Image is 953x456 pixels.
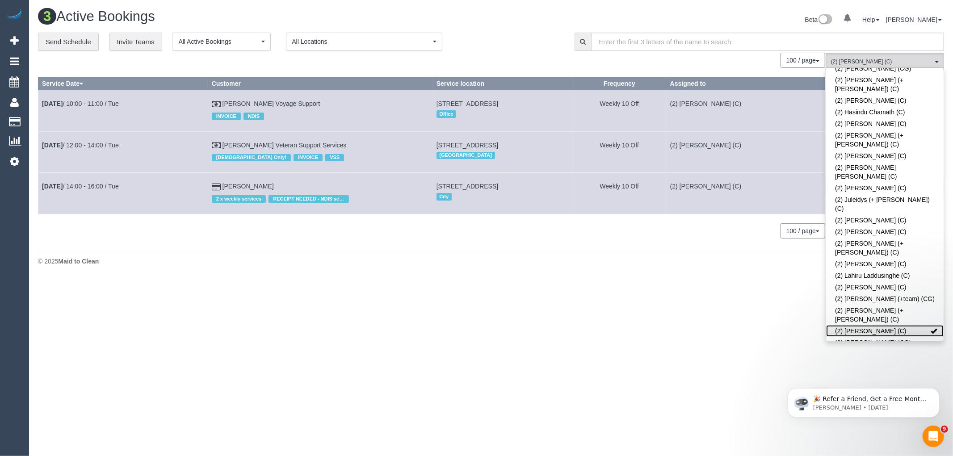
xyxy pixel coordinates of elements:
[826,182,944,194] a: (2) [PERSON_NAME] (C)
[212,142,221,149] i: Check Payment
[42,183,63,190] b: [DATE]
[212,113,241,120] span: INVOICE
[826,74,944,95] a: (2) [PERSON_NAME] (+[PERSON_NAME]) (C)
[432,77,572,90] th: Service location
[212,154,291,161] span: [DEMOGRAPHIC_DATA] Only!
[212,184,221,190] i: Credit Card Payment
[826,270,944,281] a: (2) Lahiru Laddusinghe (C)
[42,100,63,107] b: [DATE]
[42,142,119,149] a: [DATE]/ 12:00 - 14:00 / Tue
[38,9,484,24] h1: Active Bookings
[208,77,432,90] th: Customer
[39,34,154,42] p: Message from Ellie, sent 4d ago
[886,16,942,23] a: [PERSON_NAME]
[826,53,944,71] button: (2) [PERSON_NAME] (C)
[862,16,880,23] a: Help
[292,37,431,46] span: All Locations
[666,90,825,131] td: Assigned to
[38,173,208,214] td: Schedule date
[5,9,23,21] img: Automaid Logo
[437,110,456,117] span: Office
[437,100,498,107] span: [STREET_ADDRESS]
[826,214,944,226] a: (2) [PERSON_NAME] (C)
[178,37,259,46] span: All Active Bookings
[208,90,432,131] td: Customer
[826,238,944,258] a: (2) [PERSON_NAME] (+ [PERSON_NAME]) (C)
[572,90,666,131] td: Frequency
[826,226,944,238] a: (2) [PERSON_NAME] (C)
[42,100,119,107] a: [DATE]/ 10:00 - 11:00 / Tue
[325,154,344,161] span: VSS
[437,183,498,190] span: [STREET_ADDRESS]
[831,58,933,66] span: (2) [PERSON_NAME] (C)
[572,131,666,172] td: Frequency
[212,195,266,202] span: 2 x weekly services
[781,53,825,68] button: 100 / page
[572,77,666,90] th: Frequency
[437,108,569,120] div: Location
[826,150,944,162] a: (2) [PERSON_NAME] (C)
[212,101,221,108] i: Check Payment
[826,106,944,118] a: (2) Hasindu Chamath (C)
[223,142,347,149] a: [PERSON_NAME] Veteran Support Services
[826,305,944,325] a: (2) [PERSON_NAME] (+ [PERSON_NAME]) (C)
[432,173,572,214] td: Service location
[826,337,944,348] a: (2) [PERSON_NAME] (CG)
[437,142,498,149] span: [STREET_ADDRESS]
[826,194,944,214] a: (2) Juleidys (+ [PERSON_NAME]) (C)
[826,281,944,293] a: (2) [PERSON_NAME] (C)
[38,33,99,51] a: Send Schedule
[826,95,944,106] a: (2) [PERSON_NAME] (C)
[781,223,825,238] button: 100 / page
[826,293,944,305] a: (2) [PERSON_NAME] (+team) (CG)
[774,369,953,432] iframe: Intercom notifications message
[172,33,271,51] button: All Active Bookings
[39,26,153,122] span: 🎉 Refer a Friend, Get a Free Month! 🎉 Love Automaid? Share the love! When you refer a friend who ...
[437,150,569,161] div: Location
[572,173,666,214] td: Frequency
[826,162,944,182] a: (2) [PERSON_NAME] [PERSON_NAME] (C)
[437,191,569,202] div: Location
[941,426,948,433] span: 9
[208,173,432,214] td: Customer
[666,173,825,214] td: Assigned to
[826,130,944,150] a: (2) [PERSON_NAME] (+ [PERSON_NAME]) (C)
[826,63,944,74] a: (2) [PERSON_NAME] (CG)
[805,16,833,23] a: Beta
[432,90,572,131] td: Service location
[269,195,349,202] span: RECEIPT NEEDED - NDIS self-managed
[286,33,442,51] button: All Locations
[38,77,208,90] th: Service Date
[42,142,63,149] b: [DATE]
[437,193,452,200] span: City
[432,131,572,172] td: Service location
[223,183,274,190] a: [PERSON_NAME]
[38,131,208,172] td: Schedule date
[437,152,495,159] span: [GEOGRAPHIC_DATA]
[38,90,208,131] td: Schedule date
[826,53,944,67] ol: All Teams
[826,325,944,337] a: (2) [PERSON_NAME] (C)
[666,131,825,172] td: Assigned to
[294,154,323,161] span: INVOICE
[38,257,944,266] div: © 2025
[826,118,944,130] a: (2) [PERSON_NAME] (C)
[923,426,944,447] iframe: Intercom live chat
[592,33,945,51] input: Enter the first 3 letters of the name to search
[208,131,432,172] td: Customer
[38,8,56,25] span: 3
[109,33,162,51] a: Invite Teams
[223,100,320,107] a: [PERSON_NAME] Voyage Support
[826,258,944,270] a: (2) [PERSON_NAME] (C)
[818,14,832,26] img: New interface
[243,113,264,120] span: NDIS
[58,258,99,265] strong: Maid to Clean
[42,183,119,190] a: [DATE]/ 14:00 - 16:00 / Tue
[781,223,825,238] nav: Pagination navigation
[781,53,825,68] nav: Pagination navigation
[666,77,825,90] th: Assigned to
